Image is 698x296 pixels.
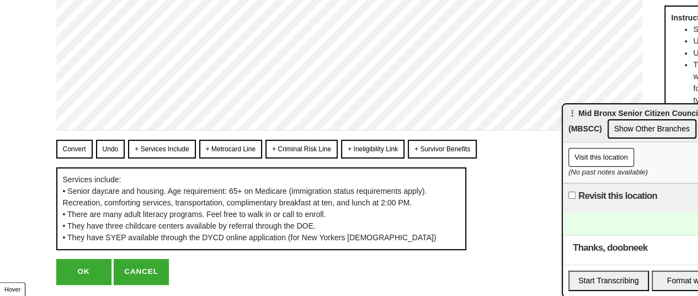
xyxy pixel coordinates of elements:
button: Undo [96,140,125,158]
button: Start Transcribing [568,271,649,291]
button: Visit this location [568,148,634,167]
span: • They have SYEP available through the DYCD online application (for New Yorkers [DEMOGRAPHIC_DATA]) [63,233,436,242]
button: OK [56,259,111,284]
button: + Metrocard Line [199,140,262,158]
button: + Services Include [128,140,195,158]
label: Revisit this location [578,189,657,203]
span: • Senior daycare and housing. Age requirement: 65+ on Medicare (immigration status requirements a... [63,187,427,207]
label: Thanks, doobneek [573,241,647,255]
span: • There are many adult literacy programs. Feel free to walk in or call to enroll. [63,210,326,219]
button: + Criminal Risk Line [265,140,338,158]
button: Convert [56,140,93,158]
i: (No past notes available) [568,168,648,176]
button: CANCEL [114,259,169,284]
button: Show Other Branches [608,119,696,139]
button: + Ineligibility Link [341,140,404,158]
span: • They have three childcare centers available by referral through the DOE. [63,221,316,230]
button: + Survivor Benefits [408,140,477,158]
span: Services include: [63,175,121,184]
